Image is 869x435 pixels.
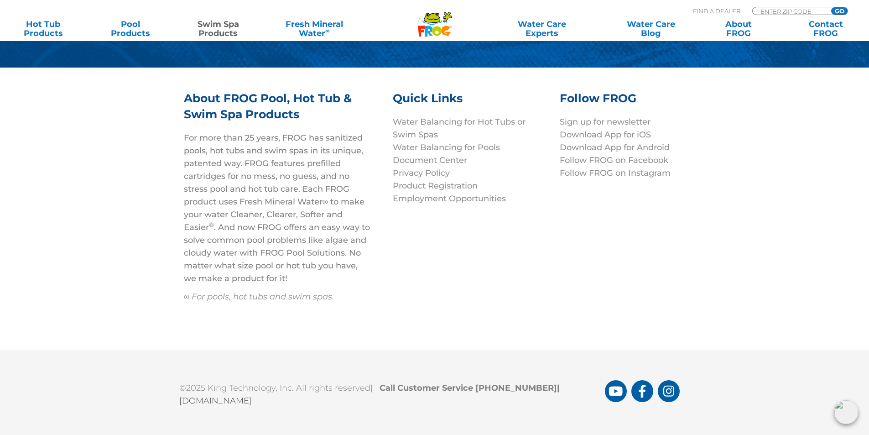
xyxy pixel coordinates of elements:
[560,168,671,178] a: Follow FROG on Instagram
[704,20,772,38] a: AboutFROG
[179,12,517,42] p: (Sorry, we couldn’t resist.) Stay up-to-date with new product information, tips and more from FRO...
[658,380,680,402] a: FROG Products Instagram Page
[693,7,740,15] p: Find A Dealer
[560,117,650,127] a: Sign up for newsletter
[560,90,674,115] h3: Follow FROG
[97,20,165,38] a: PoolProducts
[184,20,252,38] a: Swim SpaProducts
[631,380,653,402] a: FROG Products Facebook Page
[393,155,467,165] a: Document Center
[557,383,560,393] span: |
[560,142,670,152] a: Download App for Android
[179,377,605,407] p: ©2025 King Technology, Inc. All rights reserved
[617,20,685,38] a: Water CareBlog
[393,142,500,152] a: Water Balancing for Pools
[560,155,668,165] a: Follow FROG on Facebook
[184,131,370,285] p: For more than 25 years, FROG has sanitized pools, hot tubs and swim spas in its unique, patented ...
[393,90,549,115] h3: Quick Links
[370,383,373,393] span: |
[179,396,252,406] a: [DOMAIN_NAME]
[184,90,370,131] h3: About FROG Pool, Hot Tub & Swim Spa Products
[560,130,651,140] a: Download App for iOS
[834,400,858,424] img: openIcon
[393,117,526,140] a: Water Balancing for Hot Tubs or Swim Spas
[605,380,627,402] a: FROG Products You Tube Page
[209,221,214,228] sup: ®
[393,168,450,178] a: Privacy Policy
[271,20,357,38] a: Fresh MineralWater∞
[325,27,330,34] sup: ∞
[9,20,77,38] a: Hot TubProducts
[380,383,564,393] b: Call Customer Service [PHONE_NUMBER]
[831,7,848,15] input: GO
[760,7,821,15] input: Zip Code Form
[487,20,597,38] a: Water CareExperts
[393,194,506,204] a: Employment Opportunities
[393,181,478,191] a: Product Registration
[792,20,860,38] a: ContactFROG
[184,292,334,302] em: ∞ For pools, hot tubs and swim spas.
